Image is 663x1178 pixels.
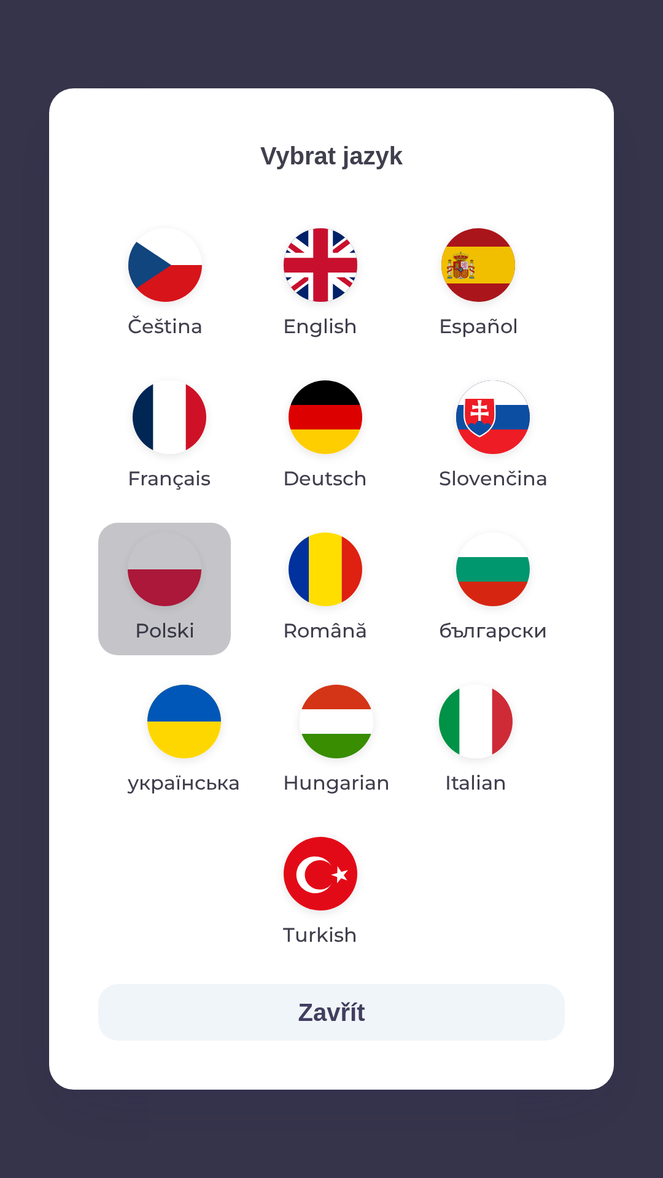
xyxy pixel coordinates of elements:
[135,616,195,645] p: Polski
[254,827,387,960] button: Turkish
[128,464,211,493] p: Français
[254,218,387,351] button: English
[283,312,357,341] p: English
[409,523,576,655] button: български
[254,675,419,807] button: Hungarian
[98,523,231,655] button: Polski
[439,685,513,758] img: it flag
[98,137,565,174] p: Vybrat jazyk
[128,533,201,606] img: pl flag
[98,984,565,1041] button: Zavřít
[441,228,515,302] img: es flag
[456,380,530,454] img: sk flag
[283,464,367,493] p: Deutsch
[128,228,202,302] img: cs flag
[409,371,577,503] button: Slovenčina
[254,523,397,655] button: Română
[439,616,547,645] p: български
[128,768,240,798] p: українська
[300,685,373,758] img: hu flag
[439,312,518,341] p: Español
[133,380,206,454] img: fr flag
[283,768,390,798] p: Hungarian
[456,533,530,606] img: bg flag
[128,312,203,341] p: Čeština
[283,920,357,950] p: Turkish
[254,371,397,503] button: Deutsch
[409,218,548,351] button: Español
[439,464,548,493] p: Slovenčina
[289,533,362,606] img: ro flag
[147,685,221,758] img: uk flag
[445,768,506,798] p: Italian
[284,837,357,910] img: tr flag
[289,380,362,454] img: de flag
[98,371,240,503] button: Français
[283,616,367,645] p: Română
[98,675,269,807] button: українська
[409,675,542,807] button: Italian
[284,228,357,302] img: en flag
[98,218,232,351] button: Čeština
